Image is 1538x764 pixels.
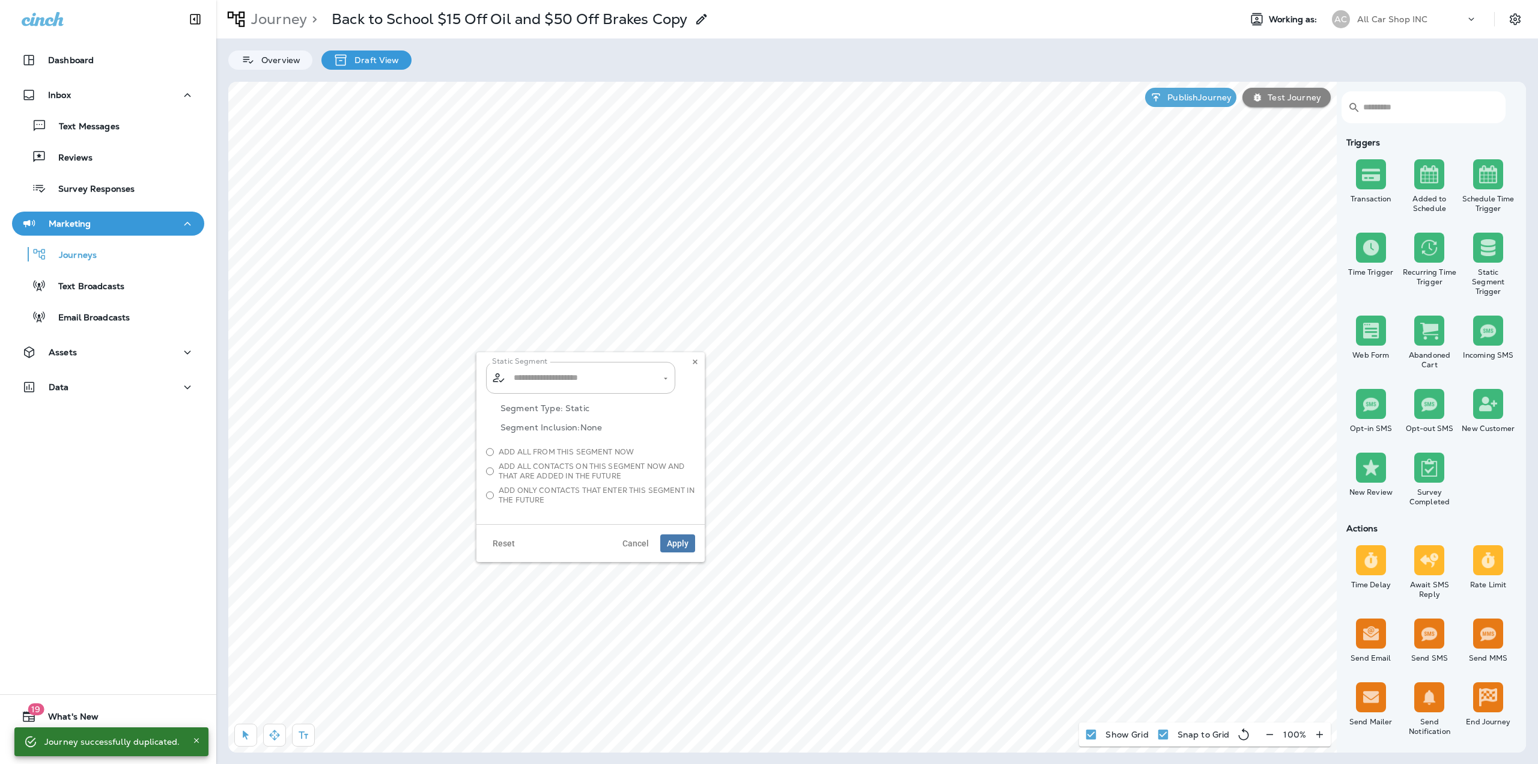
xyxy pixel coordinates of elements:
[486,486,494,505] input: Add only contacts that enter this segment in the future
[493,539,515,548] span: Reset
[28,703,44,715] span: 19
[1403,424,1457,433] div: Opt-out SMS
[1178,730,1230,739] p: Snap to Grid
[44,731,180,753] div: Journey successfully duplicated.
[1344,717,1398,727] div: Send Mailer
[1344,653,1398,663] div: Send Email
[1344,487,1398,497] div: New Review
[1344,350,1398,360] div: Web Form
[12,83,204,107] button: Inbox
[1461,267,1515,296] div: Static Segment Trigger
[49,382,69,392] p: Data
[12,212,204,236] button: Marketing
[12,375,204,399] button: Data
[1403,580,1457,599] div: Await SMS Reply
[1403,487,1457,507] div: Survey Completed
[500,403,695,413] p: Segment Type: Static
[1403,194,1457,213] div: Added to Schedule
[660,373,671,384] button: Open
[46,153,93,164] p: Reviews
[48,55,94,65] p: Dashboard
[1342,524,1518,533] div: Actions
[1403,717,1457,736] div: Send Notification
[1344,580,1398,590] div: Time Delay
[1461,653,1515,663] div: Send MMS
[1344,194,1398,204] div: Transaction
[499,447,634,457] span: Add all from this segment now
[12,176,204,201] button: Survey Responses
[255,55,300,65] p: Overview
[48,90,71,100] p: Inbox
[622,539,649,548] span: Cancel
[12,704,204,729] button: 19What's New
[1344,267,1398,277] div: Time Trigger
[12,144,204,170] button: Reviews
[12,273,204,298] button: Text Broadcasts
[500,423,695,432] p: Segment Inclusion: None
[1403,653,1457,663] div: Send SMS
[616,534,655,552] button: Cancel
[486,447,494,457] input: Add all from this segment now
[486,534,521,552] button: Reset
[1163,93,1232,102] p: Publish Journey
[667,539,688,548] span: Apply
[1342,138,1518,147] div: Triggers
[12,242,204,267] button: Journeys
[46,313,130,324] p: Email Broadcasts
[499,486,695,505] span: Add only contacts that enter this segment in the future
[246,10,307,28] p: Journey
[332,10,687,28] p: Back to School $15 Off Oil and $50 Off Brakes Copy
[1344,424,1398,433] div: Opt-in SMS
[1263,93,1321,102] p: Test Journey
[1145,88,1236,107] button: PublishJourney
[1461,350,1515,360] div: Incoming SMS
[12,113,204,138] button: Text Messages
[1461,717,1515,727] div: End Journey
[46,281,124,293] p: Text Broadcasts
[1461,194,1515,213] div: Schedule Time Trigger
[307,10,317,28] p: >
[47,250,97,261] p: Journeys
[1403,350,1457,370] div: Abandoned Cart
[1332,10,1350,28] div: AC
[1269,14,1320,25] span: Working as:
[1283,730,1306,739] p: 100 %
[486,462,494,481] input: Add all contacts on this segment now and that are added in the future
[1105,730,1148,739] p: Show Grid
[492,356,547,366] p: Static Segment
[178,7,212,31] button: Collapse Sidebar
[1242,88,1331,107] button: Test Journey
[189,733,204,748] button: Close
[49,219,91,228] p: Marketing
[660,534,695,552] button: Apply
[49,347,77,357] p: Assets
[1461,424,1515,433] div: New Customer
[348,55,399,65] p: Draft View
[47,121,120,133] p: Text Messages
[12,340,204,364] button: Assets
[36,712,99,726] span: What's New
[46,184,135,195] p: Survey Responses
[1403,267,1457,287] div: Recurring Time Trigger
[1504,8,1526,30] button: Settings
[12,48,204,72] button: Dashboard
[1357,14,1427,24] p: All Car Shop INC
[1461,580,1515,590] div: Rate Limit
[12,733,204,757] button: Support
[499,462,695,481] span: Add all contacts on this segment now and that are added in the future
[12,304,204,329] button: Email Broadcasts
